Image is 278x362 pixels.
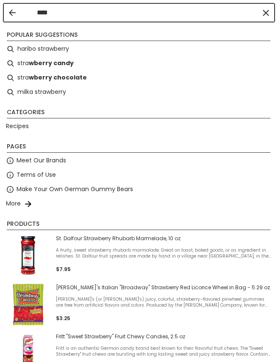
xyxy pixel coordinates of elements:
[3,168,275,182] li: Terms of Use
[3,119,275,134] li: Recipes
[56,346,271,357] span: Fritt is an authentic German candy brand best known for their flavorful fruit chews. The "Sweet S...
[3,154,275,168] li: Meet Our Brands
[29,58,74,68] b: wberry candy
[6,121,29,131] a: Recipes
[7,30,270,41] li: Popular suggestions
[56,247,271,259] span: A fruity, sweet strawberry rhubarb marmalade. Great on toast, baked goods, or as ingredient in re...
[7,234,271,277] a: St. Dalfour Strawberry Rhubarb MarmeladeSt. Dalfour Strawberry Rhubarb Marmelade, 10 oz.A fruity,...
[3,231,275,280] li: St. Dalfour Strawberry Rhubarb Marmelade, 10 oz.
[56,333,271,340] span: Fritt "Sweet Strawberry" Fruit Chewy Candies, 2.5 oz
[29,73,87,82] b: wberry chocolate
[7,234,49,277] img: St. Dalfour Strawberry Rhubarb Marmelade
[56,284,271,291] span: [PERSON_NAME]'s Italian "Broadway" Strawberry Red Licorice Wheel in Bag - 5.29 oz.
[261,8,270,17] button: Clear
[7,219,270,230] li: Products
[17,156,66,165] a: Meet Our Brands
[56,266,71,273] span: $7.95
[3,280,275,329] li: Gustaf's Italian "Broadway" Strawberry Red Licorice Wheel in Bag - 5.29 oz.
[3,56,275,71] li: strawberry candy
[3,182,275,197] li: Make Your Own German Gummy Bears
[7,142,270,153] li: Pages
[3,42,275,56] li: haribo strawberry
[56,315,70,322] span: $3.25
[17,184,133,194] a: Make Your Own German Gummy Bears
[7,283,271,326] a: [PERSON_NAME]'s Italian "Broadway" Strawberry Red Licorice Wheel in Bag - 5.29 oz.[PERSON_NAME]'s...
[56,296,271,308] span: [PERSON_NAME]'s (or [PERSON_NAME]'s) juicy, colorful, strawberry-flavored pinwheel gummies are fr...
[7,108,270,118] li: Categories
[3,71,275,85] li: strawberry chocolate
[56,235,271,242] span: St. Dalfour Strawberry Rhubarb Marmelade, 10 oz.
[3,197,275,211] li: More
[9,9,16,16] button: Back
[3,85,275,99] li: milka strawberry
[17,170,56,180] a: Terms of Use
